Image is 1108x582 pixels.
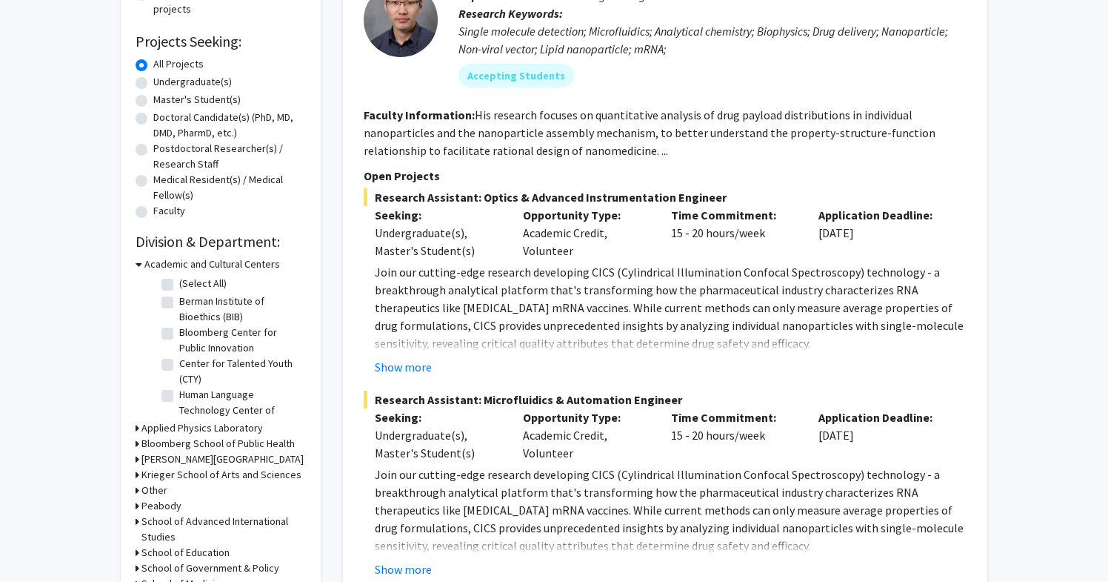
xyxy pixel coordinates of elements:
[364,188,967,206] span: Research Assistant: Optics & Advanced Instrumentation Engineer
[141,498,181,514] h3: Peabody
[523,206,649,224] p: Opportunity Type:
[818,409,944,426] p: Application Deadline:
[512,409,660,462] div: Academic Credit, Volunteer
[153,74,232,90] label: Undergraduate(s)
[523,409,649,426] p: Opportunity Type:
[141,467,301,483] h3: Krieger School of Arts and Sciences
[375,263,967,352] p: Join our cutting-edge research developing CICS (Cylindrical Illumination Confocal Spectroscopy) t...
[153,56,204,72] label: All Projects
[364,108,935,158] fg-read-more: His research focuses on quantitative analysis of drug payload distributions in individual nanopar...
[144,257,280,272] h3: Academic and Cultural Centers
[141,560,279,576] h3: School of Government & Policy
[141,514,306,545] h3: School of Advanced International Studies
[153,172,306,203] label: Medical Resident(s) / Medical Fellow(s)
[364,108,475,122] b: Faculty Information:
[375,358,432,376] button: Show more
[512,206,660,259] div: Academic Credit, Volunteer
[136,233,306,251] h2: Division & Department:
[141,420,263,436] h3: Applied Physics Laboratory
[11,515,63,571] iframe: Chat
[179,276,227,291] label: (Select All)
[375,409,501,426] p: Seeking:
[179,294,302,325] label: Berman Institute of Bioethics (BIB)
[153,92,241,108] label: Master's Student(s)
[141,483,167,498] h3: Other
[458,64,574,87] mat-chip: Accepting Students
[458,22,967,58] div: Single molecule detection; Microfluidics; Analytical chemistry; Biophysics; Drug delivery; Nanopa...
[660,409,808,462] div: 15 - 20 hours/week
[153,203,185,219] label: Faculty
[375,206,501,224] p: Seeking:
[807,409,955,462] div: [DATE]
[375,466,967,555] p: Join our cutting-edge research developing CICS (Cylindrical Illumination Confocal Spectroscopy) t...
[141,452,304,467] h3: [PERSON_NAME][GEOGRAPHIC_DATA]
[364,167,967,185] p: Open Projects
[458,6,563,21] b: Research Keywords:
[375,560,432,578] button: Show more
[818,206,944,224] p: Application Deadline:
[179,325,302,356] label: Bloomberg Center for Public Innovation
[807,206,955,259] div: [DATE]
[179,356,302,387] label: Center for Talented Youth (CTY)
[375,426,501,462] div: Undergraduate(s), Master's Student(s)
[153,110,306,141] label: Doctoral Candidate(s) (PhD, MD, DMD, PharmD, etc.)
[671,409,797,426] p: Time Commitment:
[671,206,797,224] p: Time Commitment:
[375,224,501,259] div: Undergraduate(s), Master's Student(s)
[179,387,302,434] label: Human Language Technology Center of Excellence (HLTCOE)
[660,206,808,259] div: 15 - 20 hours/week
[141,545,230,560] h3: School of Education
[141,436,295,452] h3: Bloomberg School of Public Health
[364,391,967,409] span: Research Assistant: Microfluidics & Automation Engineer
[136,33,306,50] h2: Projects Seeking:
[153,141,306,172] label: Postdoctoral Researcher(s) / Research Staff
